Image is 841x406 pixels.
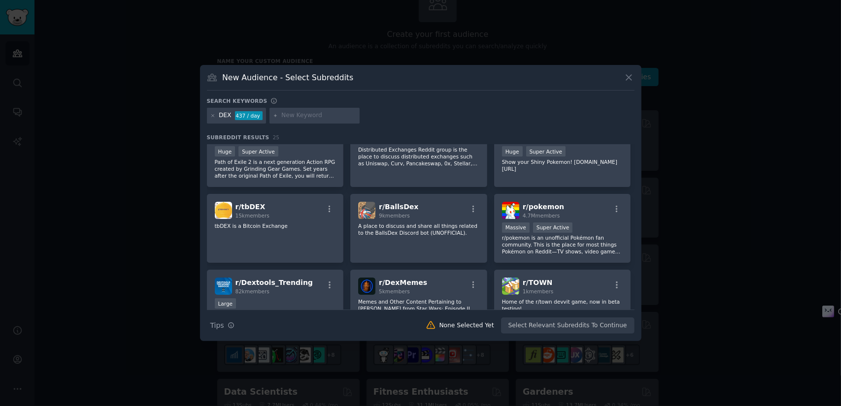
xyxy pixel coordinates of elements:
span: 1k members [523,288,554,294]
p: Memes and Other Content Pertaining to [PERSON_NAME] from Star Wars: Episode II [358,298,479,312]
img: DexMemes [358,278,375,295]
span: 15k members [235,213,269,219]
span: r/ tbDEX [235,203,266,211]
p: Show your Shiny Pokemon! [DOMAIN_NAME][URL] [502,158,623,172]
div: DEX [219,111,232,120]
img: BallsDex [358,202,375,219]
div: Huge [215,146,235,156]
span: 9k members [379,213,410,219]
div: Large [215,298,236,309]
div: Super Active [526,146,566,156]
span: r/ DexMemes [379,279,427,286]
img: TOWN [502,278,519,295]
p: tbDEX is a Bitcoin Exchange [215,222,336,229]
button: Tips [207,317,238,334]
p: Path of Exile 2 is a next generation Action RPG created by Grinding Gear Games. Set years after t... [215,158,336,179]
span: r/ TOWN [523,279,553,286]
p: A place to discuss and share all things related to the BallsDex Discord bot (UNOFFICIAL). [358,222,479,236]
h3: Search keywords [207,97,268,104]
img: tbDEX [215,202,232,219]
span: r/ Dextools_Trending [235,279,313,286]
span: Subreddit Results [207,134,269,141]
span: 5k members [379,288,410,294]
span: r/ pokemon [523,203,564,211]
img: Dextools_Trending [215,278,232,295]
input: New Keyword [281,111,356,120]
span: Tips [210,320,224,331]
span: 4.7M members [523,213,560,219]
div: 437 / day [235,111,263,120]
h3: New Audience - Select Subreddits [222,72,353,83]
span: 82k members [235,288,269,294]
div: None Selected Yet [439,321,494,330]
div: Super Active [533,222,573,233]
div: Massive [502,222,530,233]
span: 25 [273,134,280,140]
div: Huge [502,146,523,156]
p: r/pokemon is an unofficial Pokémon fan community. This is the place for most things Pokémon on Re... [502,234,623,255]
div: Super Active [238,146,278,156]
img: pokemon [502,202,519,219]
p: Home of the r/town devvit game, now in beta testing! [502,298,623,312]
p: Distributed Exchanges Reddit group is the place to discuss distributed exchanges such as Uniswap,... [358,146,479,167]
span: r/ BallsDex [379,203,418,211]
